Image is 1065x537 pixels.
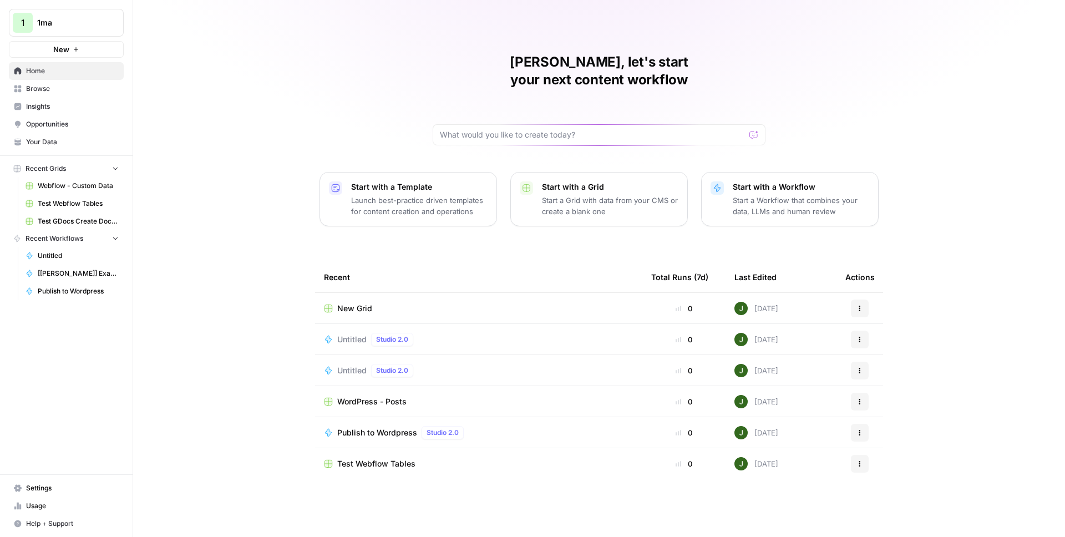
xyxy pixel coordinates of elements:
span: Test Webflow Tables [337,458,415,469]
button: Help + Support [9,515,124,533]
span: Untitled [337,365,367,376]
span: 1 [21,16,25,29]
a: UntitledStudio 2.0 [324,333,633,346]
a: Publish to WordpressStudio 2.0 [324,426,633,439]
span: Studio 2.0 [427,428,459,438]
span: Usage [26,501,119,511]
span: Webflow - Custom Data [38,181,119,191]
div: [DATE] [734,457,778,470]
div: [DATE] [734,426,778,439]
a: WordPress - Posts [324,396,633,407]
button: Recent Workflows [9,230,124,247]
span: Test Webflow Tables [38,199,119,209]
p: Start with a Workflow [733,181,869,192]
div: 0 [651,334,717,345]
span: Opportunities [26,119,119,129]
span: [[PERSON_NAME]] Example of a Webflow post with tables [38,268,119,278]
div: Actions [845,262,875,292]
div: 0 [651,303,717,314]
a: Browse [9,80,124,98]
span: Recent Workflows [26,234,83,244]
span: Untitled [337,334,367,345]
a: Your Data [9,133,124,151]
span: Settings [26,483,119,493]
a: Usage [9,497,124,515]
img: 5v0yozua856dyxnw4lpcp45mgmzh [734,457,748,470]
a: Home [9,62,124,80]
span: 1ma [37,17,104,28]
img: 5v0yozua856dyxnw4lpcp45mgmzh [734,302,748,315]
div: [DATE] [734,395,778,408]
div: 0 [651,365,717,376]
span: New [53,44,69,55]
a: [[PERSON_NAME]] Example of a Webflow post with tables [21,265,124,282]
p: Start a Workflow that combines your data, LLMs and human review [733,195,869,217]
p: Start a Grid with data from your CMS or create a blank one [542,195,678,217]
div: Last Edited [734,262,777,292]
a: Webflow - Custom Data [21,177,124,195]
div: 0 [651,427,717,438]
a: Untitled [21,247,124,265]
a: Insights [9,98,124,115]
a: New Grid [324,303,633,314]
img: 5v0yozua856dyxnw4lpcp45mgmzh [734,395,748,408]
span: Publish to Wordpress [337,427,417,438]
a: UntitledStudio 2.0 [324,364,633,377]
span: Test GDocs Create Doc Grid [38,216,119,226]
input: What would you like to create today? [440,129,745,140]
div: 0 [651,458,717,469]
div: Total Runs (7d) [651,262,708,292]
button: Start with a GridStart a Grid with data from your CMS or create a blank one [510,172,688,226]
p: Launch best-practice driven templates for content creation and operations [351,195,488,217]
img: 5v0yozua856dyxnw4lpcp45mgmzh [734,333,748,346]
div: [DATE] [734,302,778,315]
button: Recent Grids [9,160,124,177]
div: Recent [324,262,633,292]
span: Home [26,66,119,76]
h1: [PERSON_NAME], let's start your next content workflow [433,53,765,89]
div: [DATE] [734,333,778,346]
a: Test Webflow Tables [324,458,633,469]
span: Recent Grids [26,164,66,174]
a: Test Webflow Tables [21,195,124,212]
span: Studio 2.0 [376,366,408,376]
button: Start with a WorkflowStart a Workflow that combines your data, LLMs and human review [701,172,879,226]
a: Opportunities [9,115,124,133]
a: Publish to Wordpress [21,282,124,300]
button: Workspace: 1ma [9,9,124,37]
div: 0 [651,396,717,407]
span: New Grid [337,303,372,314]
span: Insights [26,102,119,112]
img: 5v0yozua856dyxnw4lpcp45mgmzh [734,364,748,377]
a: Settings [9,479,124,497]
button: New [9,41,124,58]
span: Help + Support [26,519,119,529]
p: Start with a Grid [542,181,678,192]
div: [DATE] [734,364,778,377]
p: Start with a Template [351,181,488,192]
span: Untitled [38,251,119,261]
a: Test GDocs Create Doc Grid [21,212,124,230]
img: 5v0yozua856dyxnw4lpcp45mgmzh [734,426,748,439]
span: Studio 2.0 [376,335,408,345]
span: Your Data [26,137,119,147]
button: Start with a TemplateLaunch best-practice driven templates for content creation and operations [319,172,497,226]
span: WordPress - Posts [337,396,407,407]
span: Browse [26,84,119,94]
span: Publish to Wordpress [38,286,119,296]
